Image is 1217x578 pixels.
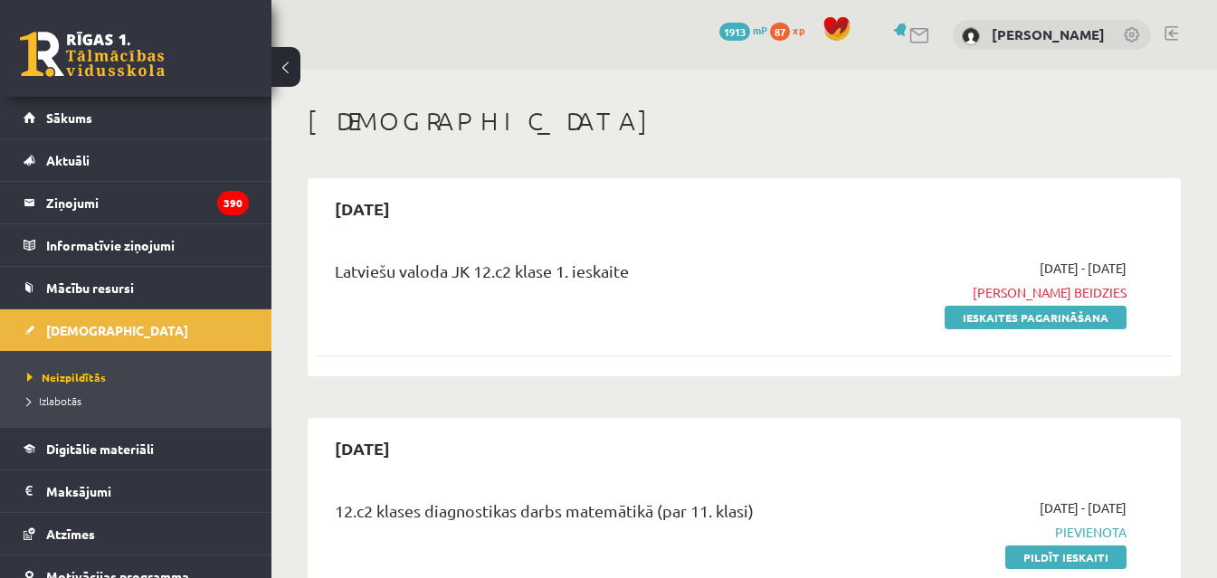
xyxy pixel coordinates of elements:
a: Pildīt ieskaiti [1005,545,1127,569]
h2: [DATE] [317,427,408,469]
span: [DEMOGRAPHIC_DATA] [46,322,188,338]
span: Pievienota [880,523,1127,542]
span: Aktuāli [46,152,90,168]
div: Latviešu valoda JK 12.c2 klase 1. ieskaite [335,259,853,292]
span: Digitālie materiāli [46,441,154,457]
a: Atzīmes [24,513,249,554]
span: 87 [770,23,790,41]
a: Rīgas 1. Tālmācības vidusskola [20,32,165,77]
div: 12.c2 klases diagnostikas darbs matemātikā (par 11. klasi) [335,498,853,532]
span: Izlabotās [27,393,81,408]
a: [DEMOGRAPHIC_DATA] [24,309,249,351]
legend: Informatīvie ziņojumi [46,224,249,266]
a: Neizpildītās [27,369,253,385]
a: Aktuāli [24,139,249,181]
span: mP [753,23,767,37]
span: Atzīmes [46,526,95,542]
img: Dāvis Linards Steķis [962,27,980,45]
a: 87 xp [770,23,813,37]
a: Ieskaites pagarināšana [945,306,1127,329]
legend: Maksājumi [46,470,249,512]
a: Ziņojumi390 [24,182,249,223]
span: [PERSON_NAME] beidzies [880,283,1127,302]
span: Neizpildītās [27,370,106,384]
a: Mācību resursi [24,267,249,308]
a: Sākums [24,97,249,138]
a: Izlabotās [27,393,253,409]
span: Mācību resursi [46,280,134,296]
legend: Ziņojumi [46,182,249,223]
h1: [DEMOGRAPHIC_DATA] [308,106,1181,137]
i: 390 [217,191,249,215]
h2: [DATE] [317,187,408,230]
span: [DATE] - [DATE] [1040,498,1127,517]
span: 1913 [719,23,750,41]
span: [DATE] - [DATE] [1040,259,1127,278]
a: [PERSON_NAME] [992,25,1105,43]
span: xp [793,23,804,37]
a: 1913 mP [719,23,767,37]
a: Digitālie materiāli [24,428,249,469]
a: Informatīvie ziņojumi [24,224,249,266]
span: Sākums [46,109,92,126]
a: Maksājumi [24,470,249,512]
